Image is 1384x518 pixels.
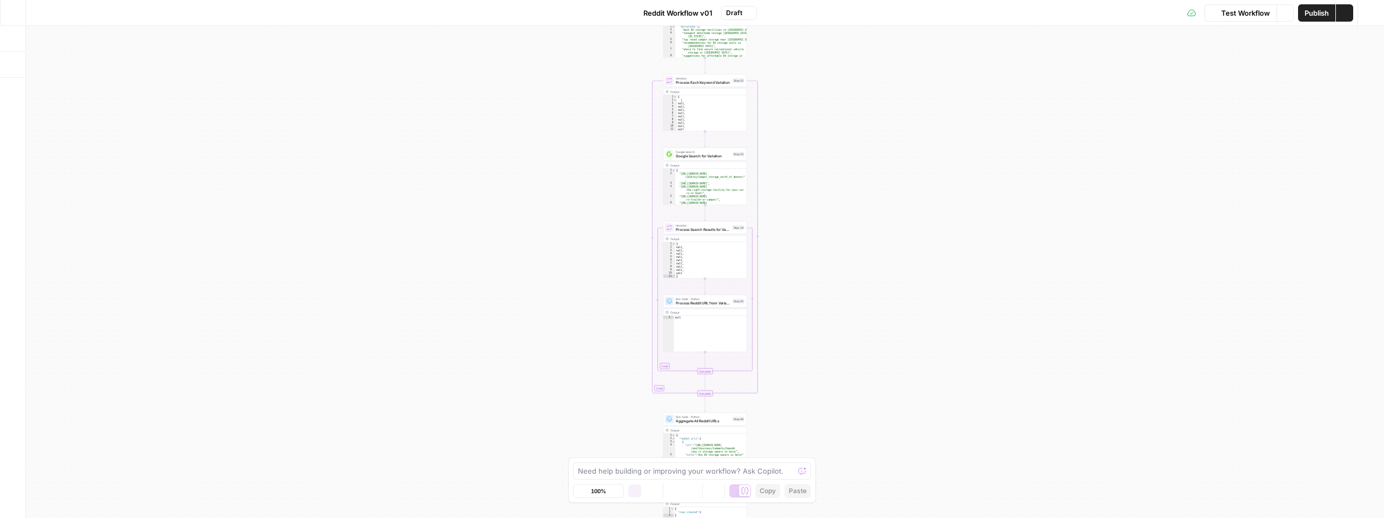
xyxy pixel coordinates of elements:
div: Run Code · PythonProcess Reddit URL from VariationStep 25Outputnull [663,295,747,352]
div: Step 25 [733,299,744,304]
div: 6 [663,111,677,115]
div: LoopIterationProcess Each Keyword VariationStep 22Output[ [null,null,null,null,null,null,null,nul... [663,74,747,131]
div: 3 [663,440,675,443]
span: Publish [1305,8,1329,18]
span: Run Code · Python [676,415,730,419]
div: 8 [663,118,677,121]
span: Process Search Results for Variation [676,227,730,233]
div: 9 [663,121,677,124]
div: 1 [663,316,674,319]
div: 11 [663,275,675,278]
div: 2 [663,25,675,28]
div: Output [670,90,732,94]
button: Paste [784,484,811,498]
div: 5 [663,108,677,111]
span: Iteration [676,76,730,81]
g: Edge from step_24 to step_25 [704,278,706,294]
span: Toggle code folding, rows 1 through 119 [674,95,677,98]
div: 7 [663,115,677,118]
div: Run Code · PythonAggregate All Reddit URLsStep 26Output{ "reddit_urls":[ { "url":"[URL][DOMAIN_NA... [663,413,747,470]
div: 6 [663,41,675,48]
div: 8 [663,54,675,61]
div: Step 22 [733,78,744,83]
div: 3 [663,28,675,31]
div: Complete [697,368,713,374]
button: Publish [1298,4,1335,22]
button: Reddit Workflow v01 [627,4,719,22]
div: Output [670,310,732,315]
div: 10 [663,271,675,275]
div: 6 [663,201,675,208]
span: Google Search for Variation [676,154,730,159]
div: 11 [663,128,677,131]
div: Output [670,163,732,168]
div: 2 [663,437,675,440]
div: 6 [663,258,675,262]
span: Draft [726,8,742,18]
span: Reddit Workflow v01 [643,8,713,18]
div: 1 [663,169,675,172]
span: Google Search [676,150,730,154]
div: LoopIterationProcess Search Results for VariationStep 24Output[null,null,null,null,null,null,null... [663,221,747,278]
div: 5 [663,38,675,41]
div: 3 [663,249,675,252]
span: Toggle code folding, rows 1 through 13 [672,434,675,437]
div: 2 [663,510,674,514]
div: Output [670,237,732,241]
span: Run Code · Python [676,297,730,301]
div: Step 23 [733,152,744,157]
div: 7 [663,48,675,54]
span: Iteration [676,223,730,228]
g: Edge from step_23 to step_24 [704,205,706,221]
span: Process Each Keyword Variation [676,80,730,85]
div: 4 [663,185,675,195]
g: Edge from step_22-iteration-end to step_26 [704,396,706,412]
div: Complete [663,390,747,396]
g: Edge from step_22 to step_23 [704,131,706,147]
span: Toggle code folding, rows 2 through 12 [674,98,677,102]
div: Complete [697,390,713,396]
div: 5 [663,453,675,460]
span: Copy [760,486,776,496]
div: 1 [663,507,674,510]
div: 4 [663,443,675,453]
div: 1 [663,434,675,437]
div: 1 [663,242,675,245]
div: 2 [663,172,675,182]
div: Step 26 [733,417,744,422]
div: 1 [663,95,677,98]
div: "variations":[ "best RV storage facilities in [GEOGRAPHIC_DATA]" "cheapest motorhome storage [GEO... [663,1,747,58]
div: 10 [663,124,677,128]
div: 3 [663,514,674,517]
div: 8 [663,265,675,268]
button: Test Workflow [1205,4,1276,22]
div: Google SearchGoogle Search for VariationStep 23Output[ "[URL][DOMAIN_NAME] /1d1kfvy/camper_storag... [663,148,747,205]
button: Draft [721,6,757,20]
span: Toggle code folding, rows 1 through 11 [672,242,675,245]
span: Aggregate All Reddit URLs [676,419,730,424]
span: Toggle code folding, rows 3 through 9 [672,440,675,443]
span: Paste [789,486,807,496]
div: 4 [663,105,677,108]
span: Test Workflow [1221,8,1270,18]
div: 4 [663,31,675,38]
div: 3 [663,182,675,185]
g: Edge from step_21 to step_22 [704,58,706,74]
div: 4 [663,252,675,255]
span: Process Reddit URL from Variation [676,301,730,306]
span: Toggle code folding, rows 1 through 3 [671,507,674,510]
div: 2 [663,98,677,102]
div: 2 [663,245,675,249]
div: 5 [663,195,675,201]
div: Complete [663,368,747,374]
div: 7 [663,262,675,265]
div: 9 [663,268,675,271]
div: Step 24 [733,225,745,230]
span: 100% [591,487,606,495]
div: Output [670,428,732,433]
div: 3 [663,102,677,105]
span: Toggle code folding, rows 1 through 11 [672,169,675,172]
div: 12 [663,131,677,134]
div: 5 [663,255,675,258]
div: Output [670,502,732,506]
